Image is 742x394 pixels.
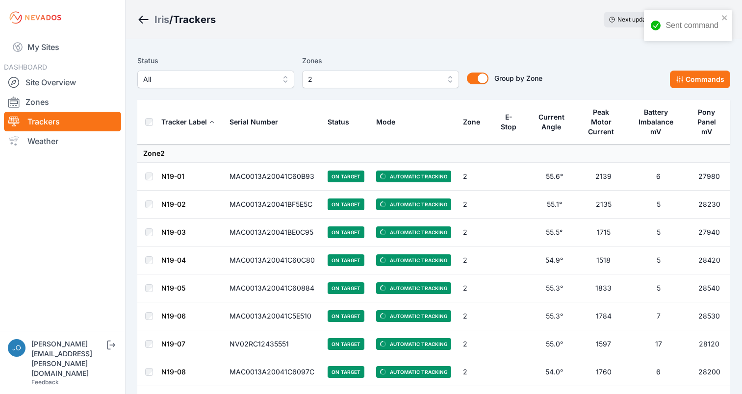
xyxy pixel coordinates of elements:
div: Sent command [665,20,718,31]
td: 54.0° [530,358,578,386]
div: Pony Panel mV [694,107,719,137]
td: 5 [629,274,688,302]
div: Tracker Label [161,117,207,127]
span: On Target [328,198,364,210]
td: 5 [629,191,688,219]
button: Pony Panel mV [694,100,724,144]
td: 55.1° [530,191,578,219]
div: E-Stop [500,112,518,132]
td: MAC0013A20041C6097C [224,358,322,386]
div: Zone [463,117,480,127]
img: jonathan.allen@prim.com [8,339,26,357]
td: 55.6° [530,163,578,191]
a: Feedback [31,378,59,386]
td: 27980 [688,163,730,191]
a: Zones [4,92,121,112]
td: MAC0013A20041C60884 [224,274,322,302]
a: Iris [154,13,169,26]
td: 1784 [578,302,629,330]
a: N19-02 [161,200,186,208]
td: 2139 [578,163,629,191]
button: E-Stop [500,105,524,139]
button: Status [328,110,357,134]
td: 28200 [688,358,730,386]
span: Group by Zone [494,74,542,82]
label: Status [137,55,294,67]
button: Commands [670,71,730,88]
td: 2 [457,219,494,246]
label: Zones [302,55,459,67]
button: Battery Imbalance mV [635,100,682,144]
a: Trackers [4,112,121,131]
h3: Trackers [173,13,216,26]
span: Automatic Tracking [376,282,451,294]
span: All [143,74,275,85]
button: Serial Number [230,110,286,134]
td: 54.9° [530,246,578,274]
span: Automatic Tracking [376,226,451,238]
a: N19-05 [161,284,185,292]
span: Automatic Tracking [376,254,451,266]
div: Current Angle [536,112,567,132]
button: Peak Motor Current [584,100,623,144]
td: 2 [457,330,494,358]
a: My Sites [4,35,121,59]
button: All [137,71,294,88]
span: / [169,13,173,26]
td: 28230 [688,191,730,219]
nav: Breadcrumb [137,7,216,32]
button: Tracker Label [161,110,215,134]
div: Peak Motor Current [584,107,618,137]
button: close [721,14,728,22]
td: MAC0013A20041C5E510 [224,302,322,330]
td: MAC0013A20041BE0C95 [224,219,322,246]
a: N19-04 [161,256,186,264]
td: 2135 [578,191,629,219]
td: 2 [457,358,494,386]
span: Next update in [617,16,658,23]
div: Status [328,117,349,127]
div: Battery Imbalance mV [635,107,677,137]
td: MAC0013A20041BF5E5C [224,191,322,219]
td: 55.0° [530,330,578,358]
a: Site Overview [4,73,121,92]
td: 5 [629,219,688,246]
td: 2 [457,302,494,330]
span: Automatic Tracking [376,366,451,378]
td: 7 [629,302,688,330]
td: NV02RC12435551 [224,330,322,358]
span: On Target [328,310,364,322]
td: 1597 [578,330,629,358]
a: N19-08 [161,368,186,376]
td: 17 [629,330,688,358]
td: MAC0013A20041C60C80 [224,246,322,274]
td: 1833 [578,274,629,302]
button: 2 [302,71,459,88]
td: 28420 [688,246,730,274]
td: 2 [457,191,494,219]
td: 2 [457,274,494,302]
span: On Target [328,366,364,378]
td: 55.3° [530,274,578,302]
td: 1760 [578,358,629,386]
span: On Target [328,338,364,350]
td: 2 [457,246,494,274]
td: MAC0013A20041C60B93 [224,163,322,191]
td: 1518 [578,246,629,274]
span: Automatic Tracking [376,338,451,350]
button: Zone [463,110,488,134]
span: Automatic Tracking [376,310,451,322]
td: 2 [457,163,494,191]
td: 28120 [688,330,730,358]
a: N19-06 [161,312,186,320]
td: 55.3° [530,302,578,330]
td: 6 [629,163,688,191]
td: 27940 [688,219,730,246]
a: N19-07 [161,340,185,348]
div: Serial Number [230,117,278,127]
div: [PERSON_NAME][EMAIL_ADDRESS][PERSON_NAME][DOMAIN_NAME] [31,339,105,378]
td: 6 [629,358,688,386]
a: N19-03 [161,228,186,236]
div: Mode [376,117,395,127]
